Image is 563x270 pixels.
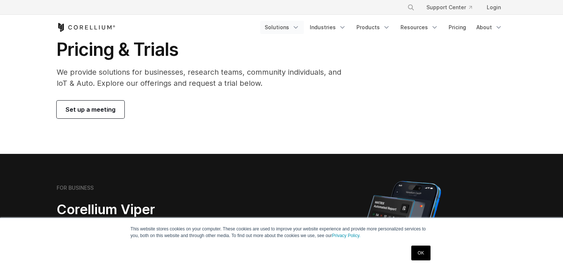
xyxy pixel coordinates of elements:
div: Navigation Menu [398,1,507,14]
h1: Pricing & Trials [57,38,352,61]
div: Navigation Menu [260,21,507,34]
a: Privacy Policy. [332,233,361,238]
a: Pricing [444,21,470,34]
a: Resources [396,21,443,34]
a: Solutions [260,21,304,34]
p: We provide solutions for businesses, research teams, community individuals, and IoT & Auto. Explo... [57,67,352,89]
a: Login [481,1,507,14]
button: Search [404,1,418,14]
a: Support Center [420,1,478,14]
a: OK [411,246,430,260]
a: About [472,21,507,34]
h6: FOR BUSINESS [57,185,94,191]
span: Set up a meeting [66,105,115,114]
h2: Corellium Viper [57,201,246,218]
a: Products [352,21,395,34]
a: Industries [305,21,351,34]
a: Set up a meeting [57,101,124,118]
p: This website stores cookies on your computer. These cookies are used to improve your website expe... [131,226,433,239]
a: Corellium Home [57,23,115,32]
